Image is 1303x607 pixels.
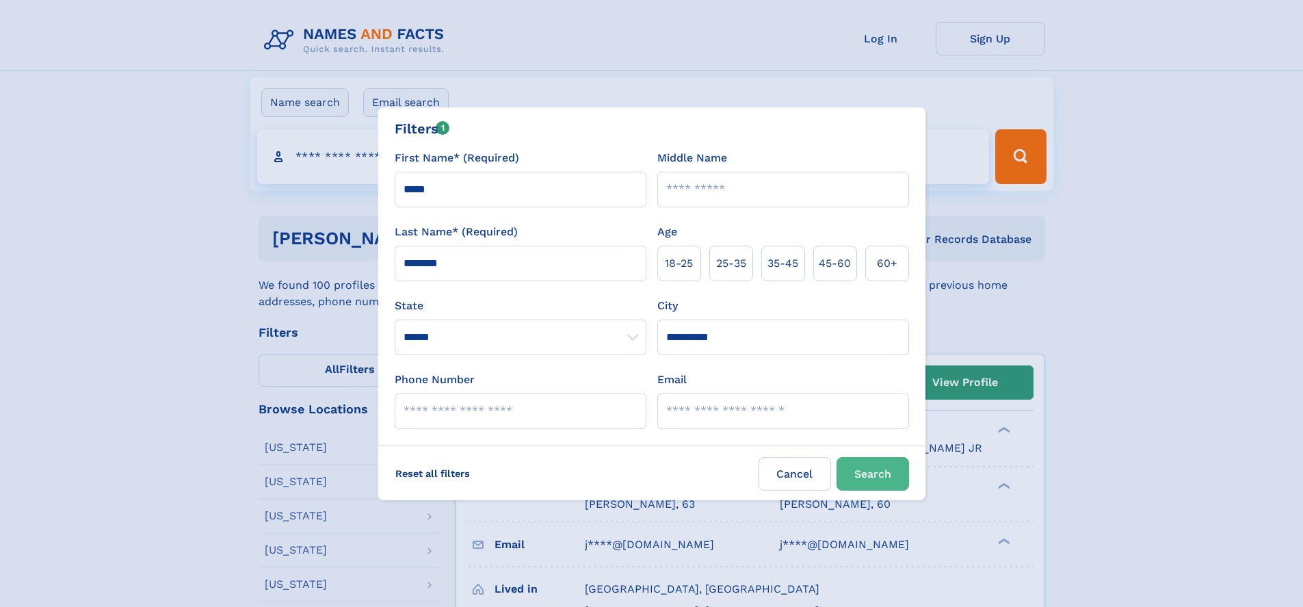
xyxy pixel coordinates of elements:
[716,255,746,272] span: 25‑35
[837,457,909,491] button: Search
[657,150,727,166] label: Middle Name
[819,255,851,272] span: 45‑60
[767,255,798,272] span: 35‑45
[657,298,678,314] label: City
[657,372,687,388] label: Email
[665,255,693,272] span: 18‑25
[877,255,897,272] span: 60+
[395,118,450,139] div: Filters
[395,224,518,240] label: Last Name* (Required)
[395,372,475,388] label: Phone Number
[386,457,479,490] label: Reset all filters
[395,298,646,314] label: State
[759,457,831,491] label: Cancel
[657,224,677,240] label: Age
[395,150,519,166] label: First Name* (Required)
